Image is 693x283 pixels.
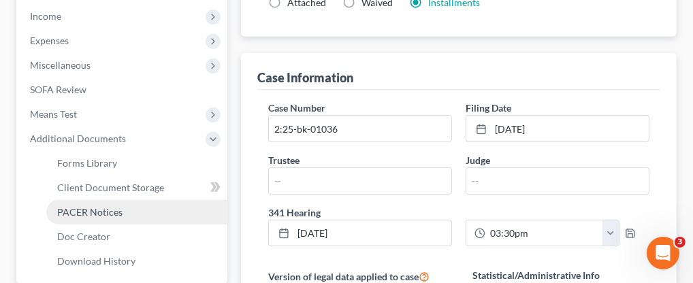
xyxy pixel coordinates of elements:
span: PACER Notices [57,206,123,218]
a: PACER Notices [46,200,227,224]
a: SOFA Review [19,78,227,102]
span: Additional Documents [30,133,126,144]
label: Case Number [268,101,325,115]
input: -- : -- [485,220,603,246]
label: Judge [466,153,490,167]
a: Download History [46,249,227,273]
label: Statistical/Administrative Info [472,268,649,282]
span: Download History [57,255,135,267]
a: [DATE] [269,220,451,246]
span: 3 [675,237,686,248]
span: Income [30,10,61,22]
input: -- [466,168,649,194]
span: Miscellaneous [30,59,91,71]
span: Expenses [30,35,69,46]
iframe: Intercom live chat [647,237,679,269]
a: Forms Library [46,151,227,176]
span: Doc Creator [57,231,110,242]
a: Client Document Storage [46,176,227,200]
span: SOFA Review [30,84,86,95]
label: Trustee [268,153,300,167]
label: Filing Date [466,101,511,115]
span: Client Document Storage [57,182,164,193]
div: Case Information [257,69,353,86]
input: -- [269,168,451,194]
span: Means Test [30,108,77,120]
a: Doc Creator [46,224,227,249]
input: Enter case number... [269,116,451,141]
label: 341 Hearing [261,205,656,220]
a: [DATE] [466,116,649,141]
span: Forms Library [57,157,117,169]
